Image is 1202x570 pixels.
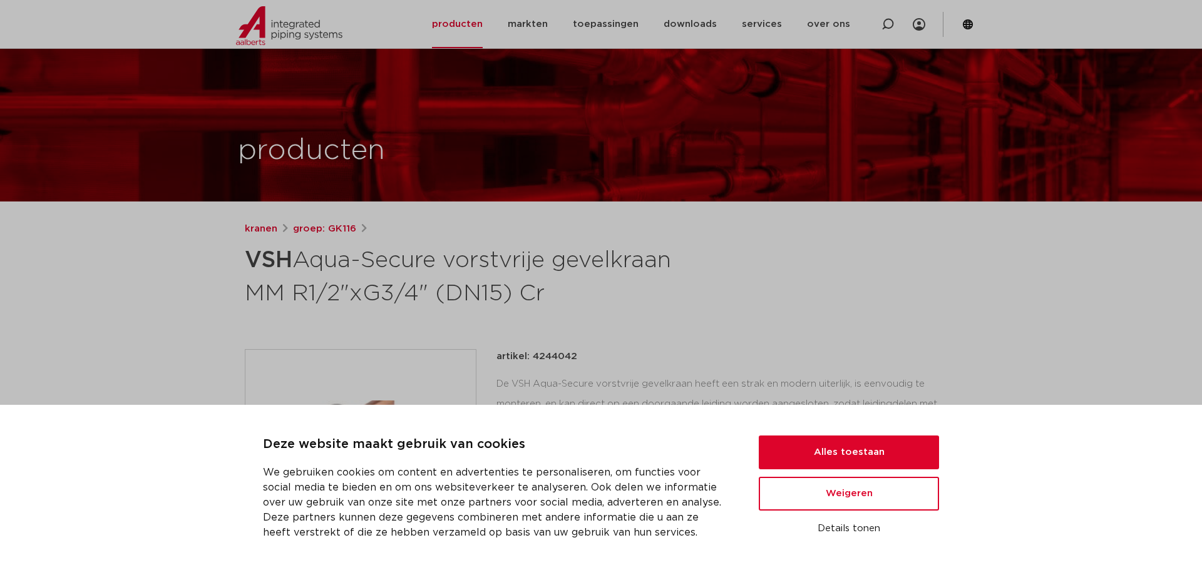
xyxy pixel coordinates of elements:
[496,349,577,364] p: artikel: 4244042
[263,435,729,455] p: Deze website maakt gebruik van cookies
[245,249,292,272] strong: VSH
[263,465,729,540] p: We gebruiken cookies om content en advertenties te personaliseren, om functies voor social media ...
[245,221,277,237] a: kranen
[238,131,385,171] h1: producten
[293,221,356,237] a: groep: GK116
[759,477,939,511] button: Weigeren
[759,435,939,469] button: Alles toestaan
[245,242,715,309] h1: Aqua-Secure vorstvrije gevelkraan MM R1/2"xG3/4" (DN15) Cr
[496,374,957,499] div: De VSH Aqua-Secure vorstvrije gevelkraan heeft een strak en modern uiterlijk, is eenvoudig te mon...
[759,518,939,539] button: Details tonen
